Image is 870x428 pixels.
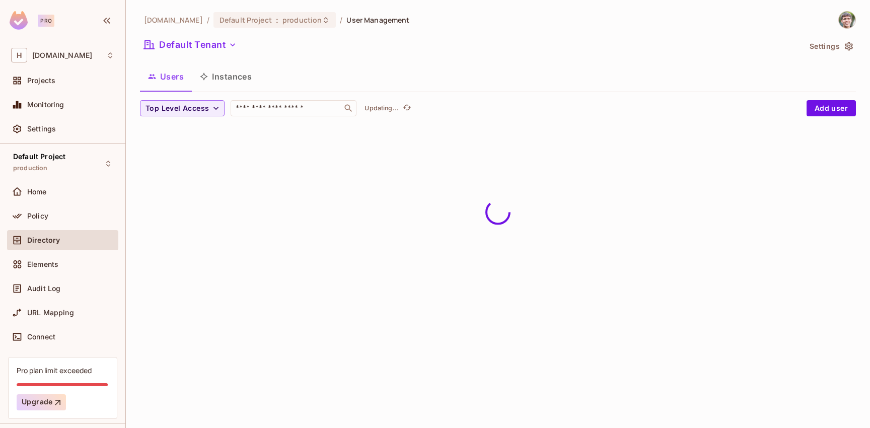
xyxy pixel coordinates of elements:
span: production [13,164,48,172]
span: production [282,15,322,25]
span: Policy [27,212,48,220]
span: Default Project [13,153,65,161]
p: Updating... [365,104,399,112]
button: Add user [807,100,856,116]
span: Directory [27,236,60,244]
button: Instances [192,64,260,89]
button: Upgrade [17,394,66,410]
span: Connect [27,333,55,341]
span: Workspace: honeycombinsurance.com [32,51,92,59]
span: H [11,48,27,62]
span: Projects [27,77,55,85]
button: refresh [401,102,413,114]
span: Elements [27,260,58,268]
span: the active workspace [144,15,203,25]
span: : [275,16,279,24]
button: Default Tenant [140,37,241,53]
span: Click to refresh data [399,102,413,114]
button: Settings [806,38,856,54]
span: Default Project [220,15,272,25]
img: SReyMgAAAABJRU5ErkJggg== [10,11,28,30]
img: nimrod@honeycombinsurance.com [839,12,855,28]
button: Top Level Access [140,100,225,116]
span: URL Mapping [27,309,74,317]
span: refresh [403,103,411,113]
span: Home [27,188,47,196]
span: Audit Log [27,284,60,293]
span: Settings [27,125,56,133]
li: / [207,15,209,25]
div: Pro [38,15,54,27]
span: Monitoring [27,101,64,109]
div: Pro plan limit exceeded [17,366,92,375]
li: / [340,15,342,25]
button: Users [140,64,192,89]
span: Top Level Access [146,102,209,115]
span: User Management [346,15,409,25]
